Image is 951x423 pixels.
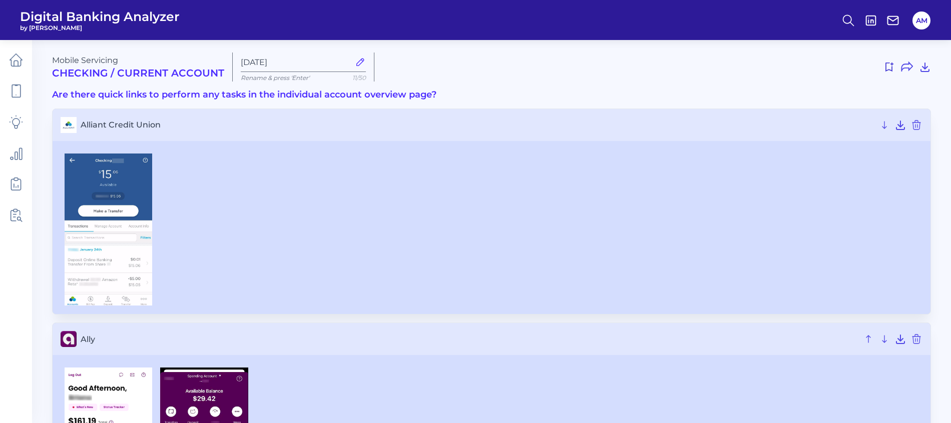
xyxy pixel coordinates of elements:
[81,120,874,129] span: Alliant Credit Union
[52,67,224,79] h2: Checking / Current Account
[52,55,224,79] div: Mobile Servicing
[20,9,180,24] span: Digital Banking Analyzer
[52,89,931,100] h3: Are there quick links to perform any tasks in the individual account overview page?
[241,74,366,81] p: Rename & press 'Enter'
[352,74,366,81] span: 11/50
[81,334,858,344] span: Ally
[20,24,180,31] span: by [PERSON_NAME]
[912,11,930,29] button: AM
[65,153,152,306] img: Alliant Credit Union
